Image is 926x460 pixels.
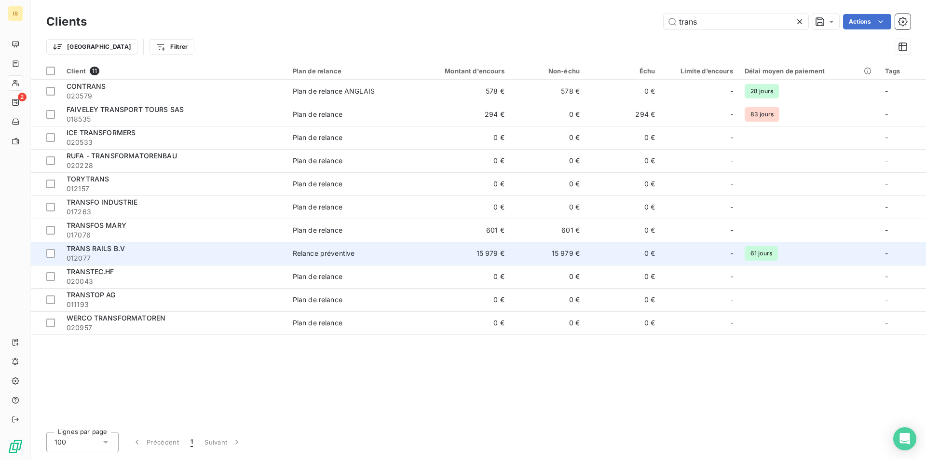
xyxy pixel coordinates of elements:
div: Plan de relance [293,67,404,75]
span: - [730,133,733,142]
span: - [730,295,733,305]
td: 0 € [586,80,661,103]
span: 28 jours [745,84,779,98]
span: 1 [191,437,193,447]
td: 578 € [409,80,510,103]
span: - [885,272,888,280]
td: 0 € [510,311,586,335]
div: Plan de relance [293,318,342,328]
span: - [885,203,888,211]
td: 0 € [586,242,661,265]
td: 294 € [409,103,510,126]
img: Logo LeanPay [8,439,23,454]
div: Plan de relance [293,156,342,166]
span: RUFA - TRANSFORMATORENBAU [67,152,177,160]
td: 0 € [510,103,586,126]
button: Précédent [126,432,185,452]
div: Échu [591,67,655,75]
div: IS [8,6,23,21]
span: - [730,110,733,119]
span: 020228 [67,161,281,170]
span: TRANSFOS MARY [67,221,126,229]
span: - [885,226,888,234]
button: Suivant [199,432,247,452]
span: Client [67,67,86,75]
td: 0 € [409,311,510,335]
td: 601 € [510,219,586,242]
span: TRANSTOP AG [67,291,116,299]
td: 0 € [586,265,661,288]
td: 0 € [586,172,661,195]
div: Open Intercom Messenger [893,427,916,450]
td: 578 € [510,80,586,103]
span: WERCO TRANSFORMATOREN [67,314,165,322]
span: CONTRANS [67,82,106,90]
span: 020043 [67,277,281,286]
td: 0 € [409,265,510,288]
span: 2 [18,93,27,101]
div: Plan de relance [293,202,342,212]
span: - [885,180,888,188]
span: TORYTRANS [67,175,109,183]
div: Délai moyen de paiement [745,67,873,75]
span: - [730,318,733,328]
span: 020957 [67,323,281,333]
span: - [730,86,733,96]
div: Plan de relance ANGLAIS [293,86,375,96]
button: Filtrer [150,39,194,55]
span: - [730,156,733,166]
span: FAIVELEY TRANSPORT TOURS SAS [67,105,184,113]
div: Plan de relance [293,272,342,281]
td: 0 € [510,288,586,311]
td: 0 € [586,311,661,335]
span: 018535 [67,114,281,124]
span: 017263 [67,207,281,217]
td: 15 979 € [510,242,586,265]
div: Plan de relance [293,110,342,119]
h3: Clients [46,13,87,30]
div: Plan de relance [293,295,342,305]
span: - [885,87,888,95]
span: - [885,110,888,118]
span: 020533 [67,138,281,147]
td: 0 € [586,149,661,172]
td: 294 € [586,103,661,126]
div: Limite d’encours [667,67,733,75]
td: 0 € [510,172,586,195]
td: 601 € [409,219,510,242]
td: 0 € [409,126,510,149]
td: 15 979 € [409,242,510,265]
span: - [885,133,888,141]
span: 017076 [67,230,281,240]
div: Plan de relance [293,179,342,189]
td: 0 € [409,288,510,311]
td: 0 € [409,149,510,172]
div: Montant d'encours [415,67,504,75]
span: TRANSTEC.HF [67,267,114,276]
span: - [730,202,733,212]
span: - [885,249,888,257]
div: Relance préventive [293,249,355,258]
td: 0 € [510,126,586,149]
span: - [730,179,733,189]
span: - [885,319,888,327]
span: 012077 [67,253,281,263]
span: - [730,225,733,235]
td: 0 € [586,126,661,149]
span: TRANS RAILS B.V [67,244,125,252]
td: 0 € [510,195,586,219]
button: [GEOGRAPHIC_DATA] [46,39,137,55]
span: - [730,272,733,281]
span: - [730,249,733,258]
div: Tags [885,67,920,75]
td: 0 € [510,149,586,172]
span: 012157 [67,184,281,194]
span: 11 [90,67,99,75]
span: 020579 [67,91,281,101]
span: - [885,156,888,165]
span: - [885,295,888,304]
span: 011193 [67,300,281,309]
td: 0 € [409,172,510,195]
span: 100 [54,437,66,447]
td: 0 € [586,219,661,242]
